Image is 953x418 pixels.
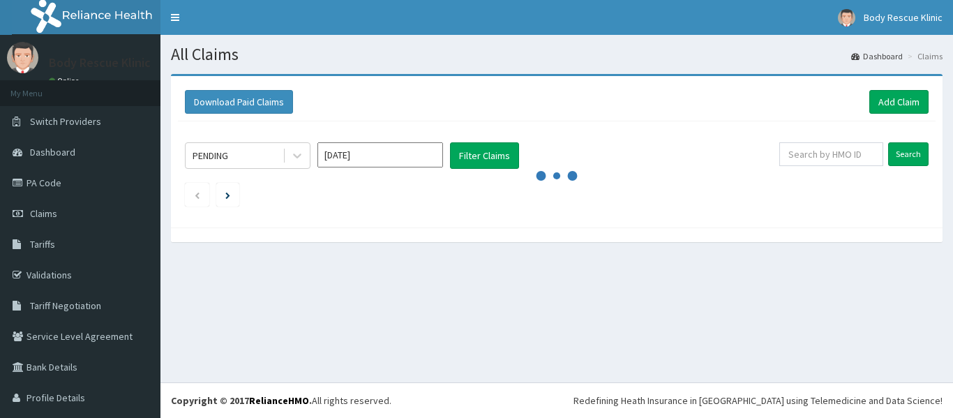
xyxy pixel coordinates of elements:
[30,238,55,251] span: Tariffs
[30,299,101,312] span: Tariff Negotiation
[171,394,312,407] strong: Copyright © 2017 .
[49,57,151,69] p: Body Rescue Klinic
[30,146,75,158] span: Dashboard
[160,382,953,418] footer: All rights reserved.
[171,45,943,64] h1: All Claims
[185,90,293,114] button: Download Paid Claims
[450,142,519,169] button: Filter Claims
[779,142,883,166] input: Search by HMO ID
[30,207,57,220] span: Claims
[30,115,101,128] span: Switch Providers
[7,42,38,73] img: User Image
[904,50,943,62] li: Claims
[888,142,929,166] input: Search
[851,50,903,62] a: Dashboard
[317,142,443,167] input: Select Month and Year
[249,394,309,407] a: RelianceHMO
[838,9,855,27] img: User Image
[864,11,943,24] span: Body Rescue Klinic
[573,394,943,408] div: Redefining Heath Insurance in [GEOGRAPHIC_DATA] using Telemedicine and Data Science!
[49,76,82,86] a: Online
[536,155,578,197] svg: audio-loading
[869,90,929,114] a: Add Claim
[193,149,228,163] div: PENDING
[194,188,200,201] a: Previous page
[225,188,230,201] a: Next page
